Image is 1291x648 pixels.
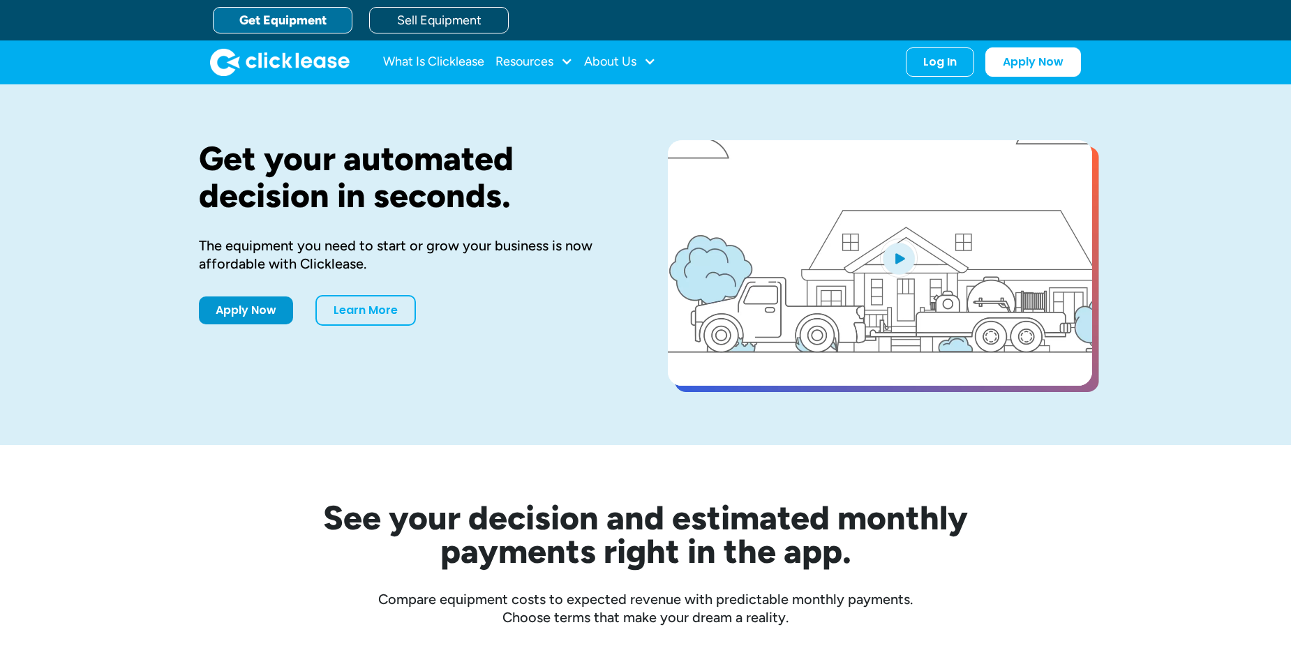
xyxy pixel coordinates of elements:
[495,48,573,76] div: Resources
[213,7,352,33] a: Get Equipment
[383,48,484,76] a: What Is Clicklease
[199,296,293,324] a: Apply Now
[199,140,623,214] h1: Get your automated decision in seconds.
[923,55,957,69] div: Log In
[880,239,918,278] img: Blue play button logo on a light blue circular background
[199,236,623,273] div: The equipment you need to start or grow your business is now affordable with Clicklease.
[584,48,656,76] div: About Us
[210,48,350,76] a: home
[210,48,350,76] img: Clicklease logo
[199,590,1092,626] div: Compare equipment costs to expected revenue with predictable monthly payments. Choose terms that ...
[255,501,1036,568] h2: See your decision and estimated monthly payments right in the app.
[369,7,509,33] a: Sell Equipment
[985,47,1081,77] a: Apply Now
[668,140,1092,386] a: open lightbox
[315,295,416,326] a: Learn More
